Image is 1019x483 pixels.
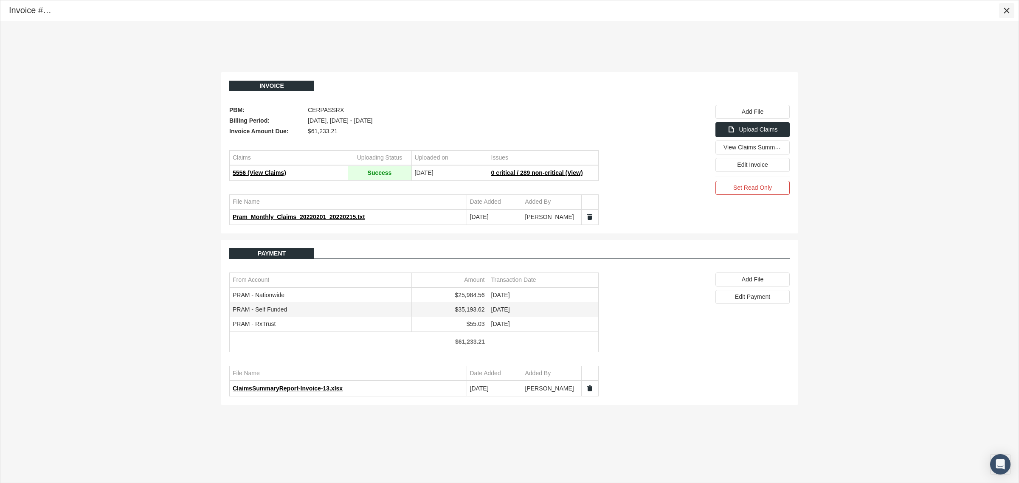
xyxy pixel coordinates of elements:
div: Edit Invoice [715,158,790,172]
div: Added By [525,369,551,377]
span: Add File [742,276,763,283]
span: PBM: [229,105,304,115]
div: File Name [233,369,260,377]
td: Column Date Added [467,366,522,381]
div: Set Read Only [715,181,790,195]
td: Column Uploaded on [411,151,488,165]
td: [PERSON_NAME] [522,210,581,225]
td: PRAM - Nationwide [230,288,411,303]
td: Column Issues [488,151,598,165]
span: $61,233.21 [308,126,338,137]
span: Invoice [259,82,284,89]
div: Transaction Date [491,276,536,284]
td: $25,984.56 [411,288,488,303]
div: View Claims Summary [715,140,790,154]
div: Add File [715,272,790,286]
td: [DATE] [411,166,488,180]
td: Column Uploading Status [348,151,411,165]
td: [DATE] [488,288,598,303]
span: Billing Period: [229,115,304,126]
span: Edit Invoice [737,161,768,168]
td: [DATE] [488,317,598,331]
td: Column Claims [230,151,348,165]
span: Upload Claims [739,126,777,133]
div: Issues [491,154,508,162]
div: File Name [233,198,260,206]
td: Column From Account [230,273,411,287]
td: $55.03 [411,317,488,331]
td: Column Added By [522,366,581,381]
div: Invoice #13 [9,5,52,16]
td: [DATE] [467,382,522,396]
a: Split [586,385,594,392]
span: Edit Payment [735,293,770,300]
div: $61,233.21 [414,338,485,346]
td: [DATE] [467,210,522,225]
div: Data grid [229,194,599,225]
td: [PERSON_NAME] [522,382,581,396]
td: PRAM - RxTrust [230,317,411,331]
div: Date Added [470,198,501,206]
div: Close [999,3,1014,18]
span: 0 critical / 289 non-critical (View) [491,169,583,176]
span: View Claims Summary [723,143,783,151]
div: From Account [233,276,269,284]
span: Add File [742,108,763,115]
a: Split [586,213,594,221]
td: PRAM - Self Funded [230,303,411,317]
td: Column Amount [411,273,488,287]
div: Data grid [229,272,599,352]
span: CERPASSRX [308,105,344,115]
div: Edit Payment [715,290,790,304]
div: Added By [525,198,551,206]
td: Column Transaction Date [488,273,598,287]
span: Payment [258,250,286,257]
div: Claims [233,154,251,162]
td: Column Added By [522,195,581,209]
td: Column Date Added [467,195,522,209]
span: Invoice Amount Due: [229,126,304,137]
td: [DATE] [488,303,598,317]
div: Uploaded on [415,154,448,162]
span: Set Read Only [733,184,772,191]
span: 5556 (View Claims) [233,169,286,176]
span: Pram_Monthly_Claims_20220201_20220215.txt [233,213,365,220]
span: ClaimsSummaryReport-Invoice-13.xlsx [233,385,343,392]
td: Column File Name [230,366,467,381]
div: Data grid [229,366,599,396]
span: [DATE], [DATE] - [DATE] [308,115,372,126]
div: Amount [464,276,484,284]
div: Upload Claims [715,122,790,137]
td: Column File Name [230,195,467,209]
td: $35,193.62 [411,303,488,317]
div: Data grid [229,150,599,181]
div: Open Intercom Messenger [990,454,1011,475]
div: Add File [715,105,790,119]
td: Success [348,166,411,180]
div: Uploading Status [357,154,403,162]
div: Date Added [470,369,501,377]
